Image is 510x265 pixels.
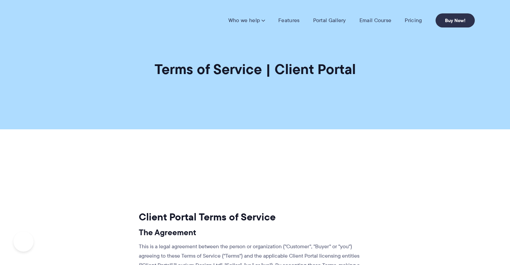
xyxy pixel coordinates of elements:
[359,17,392,24] a: Email Course
[155,60,356,78] h1: Terms of Service | Client Portal
[13,231,34,252] iframe: Toggle Customer Support
[313,17,346,24] a: Portal Gallery
[139,211,367,223] h2: Client Portal Terms of Service
[405,17,422,24] a: Pricing
[278,17,299,24] a: Features
[228,17,265,24] a: Who we help
[139,227,367,238] h3: The Agreement
[436,13,475,27] a: Buy Now!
